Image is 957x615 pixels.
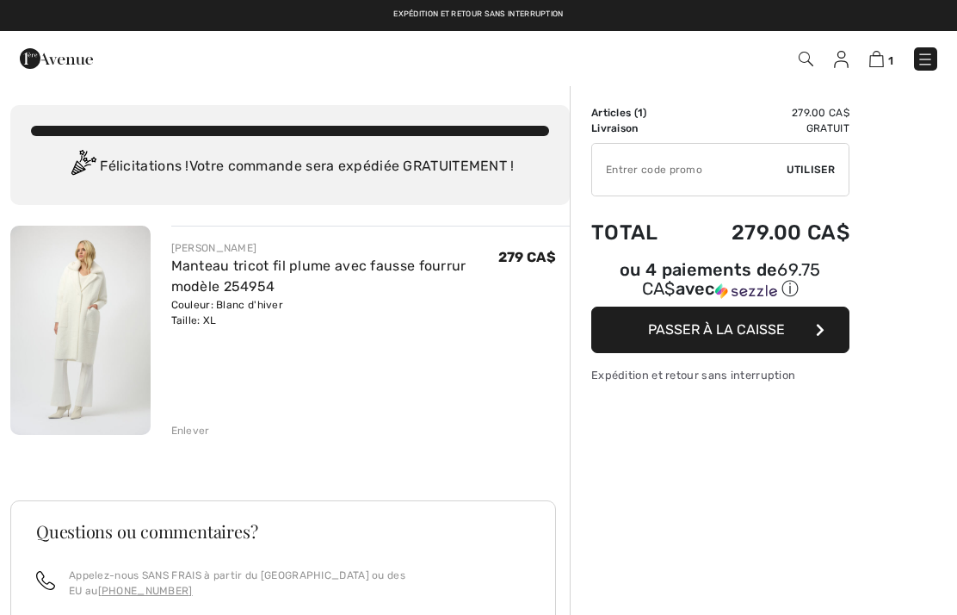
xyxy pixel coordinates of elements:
a: [PHONE_NUMBER] [98,585,193,597]
span: 1 [888,54,893,67]
img: Recherche [799,52,813,66]
div: Félicitations ! Votre commande sera expédiée GRATUITEMENT ! [31,150,549,184]
img: Panier d'achat [869,51,884,67]
img: Menu [917,51,934,68]
span: 1 [638,107,643,119]
div: [PERSON_NAME] [171,240,498,256]
a: 1 [869,48,893,69]
td: Total [591,203,684,262]
button: Passer à la caisse [591,307,849,353]
img: 1ère Avenue [20,41,93,76]
td: 279.00 CA$ [684,203,849,262]
img: Manteau tricot fil plume avec fausse fourrur modèle 254954 [10,226,151,435]
td: Articles ( ) [591,105,684,121]
span: 279 CA$ [498,249,556,265]
div: Enlever [171,423,210,438]
td: 279.00 CA$ [684,105,849,121]
img: Mes infos [834,51,849,68]
span: 69.75 CA$ [642,259,821,299]
a: Manteau tricot fil plume avec fausse fourrur modèle 254954 [171,258,466,295]
a: 1ère Avenue [20,49,93,65]
p: Appelez-nous SANS FRAIS à partir du [GEOGRAPHIC_DATA] ou des EU au [69,568,530,599]
td: Livraison [591,121,684,136]
div: ou 4 paiements de avec [591,262,849,301]
h3: Questions ou commentaires? [36,523,530,540]
img: call [36,571,55,590]
div: Expédition et retour sans interruption [591,367,849,383]
input: Code promo [592,144,787,196]
td: Gratuit [684,121,849,136]
span: Passer à la caisse [648,321,785,338]
img: Congratulation2.svg [65,150,100,184]
div: ou 4 paiements de69.75 CA$avecSezzle Cliquez pour en savoir plus sur Sezzle [591,262,849,307]
span: Utiliser [787,162,835,177]
img: Sezzle [715,283,777,299]
div: Couleur: Blanc d'hiver Taille: XL [171,297,498,328]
